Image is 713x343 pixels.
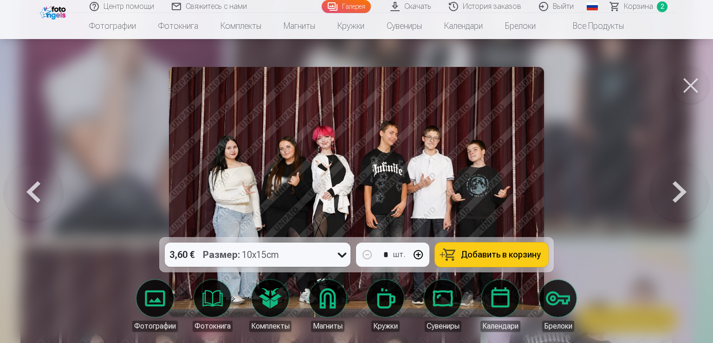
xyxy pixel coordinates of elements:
a: Фотографии [78,13,147,39]
div: Брелоки [542,321,574,332]
a: Сувениры [417,280,469,332]
div: 10x15cm [203,243,279,267]
a: Магниты [272,13,326,39]
a: Фотокнига [187,280,239,332]
a: Комплекты [209,13,272,39]
a: Календари [433,13,494,39]
div: Комплекты [249,321,292,332]
div: Магниты [311,321,344,332]
span: 2 [657,1,668,12]
a: Фотокнига [147,13,209,39]
a: Брелоки [532,280,584,332]
a: Все продукты [547,13,635,39]
a: Кружки [326,13,376,39]
div: Фотографии [132,321,178,332]
span: Добавить в корзину [461,251,541,259]
a: Фотографии [129,280,181,332]
a: Магниты [302,280,354,332]
strong: Размер : [203,248,240,261]
img: /fa1 [40,4,68,20]
a: Брелоки [494,13,547,39]
a: Сувениры [376,13,433,39]
div: 3,60 € [165,243,199,267]
span: Корзина [624,1,653,12]
div: Календари [480,321,520,332]
div: Кружки [371,321,400,332]
a: Кружки [359,280,411,332]
button: Добавить в корзину [435,243,548,267]
div: Фотокнига [193,321,233,332]
div: шт. [393,249,405,260]
div: Сувениры [425,321,461,332]
a: Комплекты [244,280,296,332]
a: Календари [474,280,526,332]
